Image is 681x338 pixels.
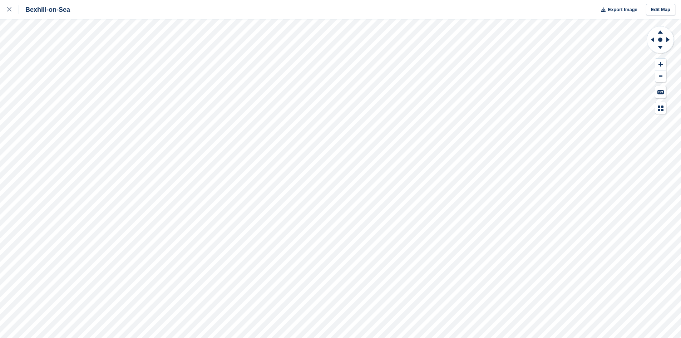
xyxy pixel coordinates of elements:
[655,86,666,98] button: Keyboard Shortcuts
[608,6,637,13] span: Export Image
[655,59,666,70] button: Zoom In
[597,4,637,16] button: Export Image
[19,5,70,14] div: Bexhill-on-Sea
[655,70,666,82] button: Zoom Out
[655,102,666,114] button: Map Legend
[646,4,675,16] a: Edit Map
